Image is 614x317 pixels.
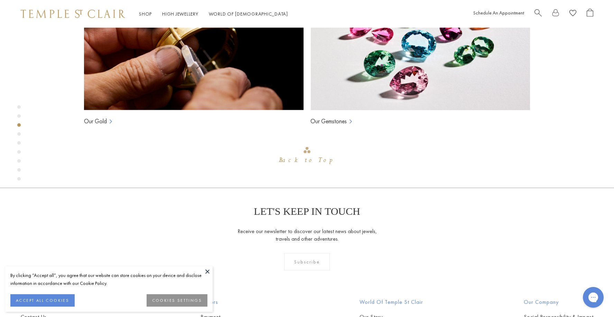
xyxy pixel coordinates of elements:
div: Go to top [279,146,335,166]
h2: World of Temple St Clair [360,298,423,306]
a: View Wishlist [569,9,576,19]
a: Our Gold [84,117,107,125]
div: By clicking “Accept all”, you agree that our website can store cookies on your device and disclos... [10,271,207,287]
p: LET'S KEEP IN TOUCH [254,205,360,217]
div: Subscribe [284,253,330,270]
iframe: Gorgias live chat messenger [579,285,607,310]
div: Product gallery navigation [17,104,21,186]
a: High JewelleryHigh Jewellery [162,11,198,17]
a: Schedule An Appointment [473,10,524,16]
button: COOKIES SETTINGS [147,294,207,307]
div: Back to Top [279,154,335,166]
a: Search [534,9,542,19]
nav: Main navigation [139,10,288,18]
a: World of [DEMOGRAPHIC_DATA]World of [DEMOGRAPHIC_DATA] [209,11,288,17]
h2: Orders [201,298,259,306]
a: Open Shopping Bag [587,9,593,19]
button: ACCEPT ALL COOKIES [10,294,75,307]
a: Our Gemstones [310,117,347,125]
p: Receive our newsletter to discover our latest news about jewels, travels and other adventures. [237,228,377,243]
h2: Our Company [524,298,593,306]
img: Temple St. Clair [21,10,125,18]
a: ShopShop [139,11,152,17]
